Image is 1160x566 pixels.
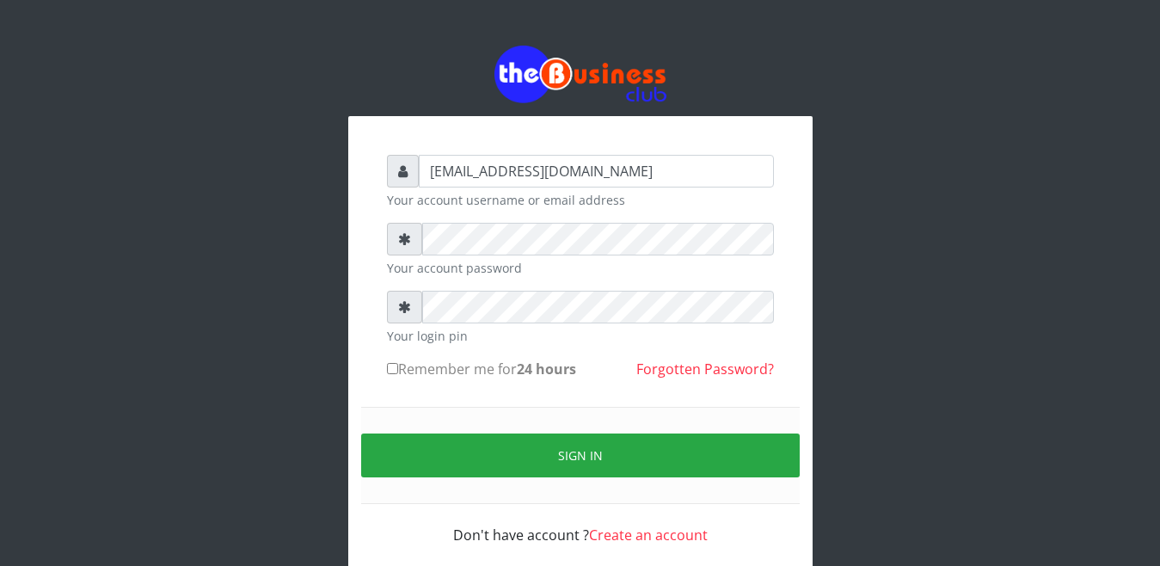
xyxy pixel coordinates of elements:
[387,504,774,545] div: Don't have account ?
[387,327,774,345] small: Your login pin
[517,360,576,378] b: 24 hours
[387,359,576,379] label: Remember me for
[387,259,774,277] small: Your account password
[387,363,398,374] input: Remember me for24 hours
[387,191,774,209] small: Your account username or email address
[589,526,708,544] a: Create an account
[636,360,774,378] a: Forgotten Password?
[361,434,800,477] button: Sign in
[419,155,774,188] input: Username or email address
